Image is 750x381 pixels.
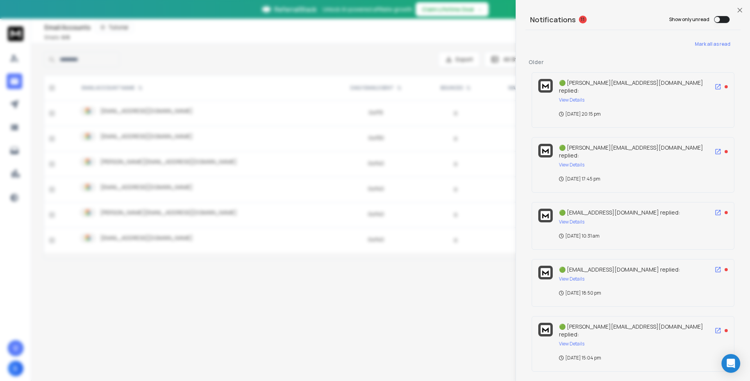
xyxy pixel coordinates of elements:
p: [DATE] 17:45 pm [559,176,600,182]
button: View Details [559,162,584,168]
button: View Details [559,97,584,103]
span: 🟢 [EMAIL_ADDRESS][DOMAIN_NAME] replied: [559,209,680,216]
button: View Details [559,276,584,282]
span: 🟢 [PERSON_NAME][EMAIL_ADDRESS][DOMAIN_NAME] replied: [559,79,703,94]
button: View Details [559,219,584,225]
span: 🟢 [PERSON_NAME][EMAIL_ADDRESS][DOMAIN_NAME] replied: [559,144,703,159]
p: [DATE] 10:31 am [559,233,600,239]
img: logo [541,146,550,155]
span: 🟢 [EMAIL_ADDRESS][DOMAIN_NAME] replied: [559,266,680,273]
button: View Details [559,341,584,347]
span: 🟢 [PERSON_NAME][EMAIL_ADDRESS][DOMAIN_NAME] replied: [559,323,703,338]
span: 11 [579,16,587,23]
img: logo [541,81,550,90]
div: Open Intercom Messenger [721,354,740,373]
span: Mark all as read [695,41,730,47]
h3: Notifications [530,14,576,25]
img: logo [541,211,550,220]
button: Mark all as read [684,36,741,52]
p: [DATE] 20:15 pm [559,111,601,117]
p: [DATE] 15:04 pm [559,355,601,361]
label: Show only unread [669,16,709,23]
p: [DATE] 18:50 pm [559,290,601,296]
p: Older [529,58,737,66]
img: logo [541,325,550,334]
img: logo [541,268,550,277]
